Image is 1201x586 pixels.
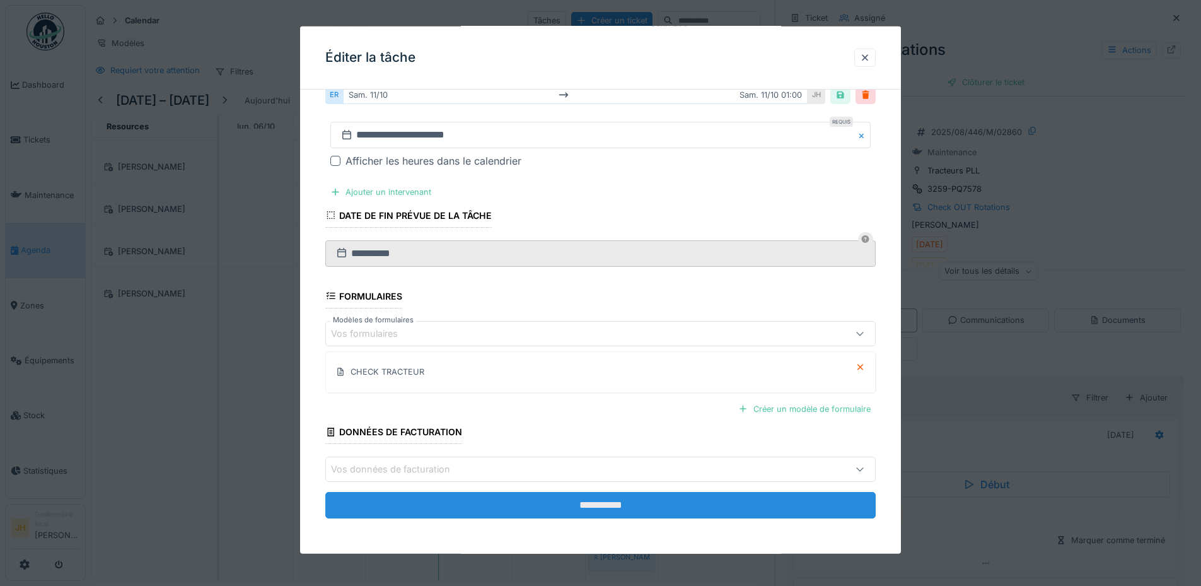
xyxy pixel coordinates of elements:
[343,86,808,104] div: sam. 11/10 sam. 11/10 01:00
[857,122,871,148] button: Close
[331,462,468,476] div: Vos données de facturation
[325,286,402,308] div: Formulaires
[325,86,343,104] div: ER
[830,117,853,127] div: Requis
[325,184,436,201] div: Ajouter un intervenant
[733,401,876,418] div: Créer un modèle de formulaire
[325,423,462,444] div: Données de facturation
[325,206,492,227] div: Date de fin prévue de la tâche
[808,86,825,104] div: JH
[345,153,521,168] div: Afficher les heures dans le calendrier
[330,315,416,325] label: Modèles de formulaires
[351,366,424,378] div: CHECK TRACTEUR
[325,50,415,66] h3: Éditer la tâche
[331,327,415,341] div: Vos formulaires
